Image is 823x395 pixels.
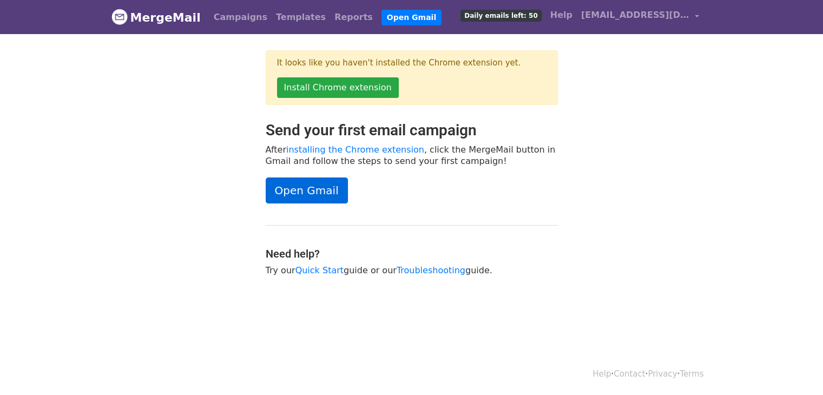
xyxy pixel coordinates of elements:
[266,177,348,203] a: Open Gmail
[266,121,558,140] h2: Send your first email campaign
[592,369,611,379] a: Help
[272,6,330,28] a: Templates
[330,6,377,28] a: Reports
[295,265,344,275] a: Quick Start
[769,343,823,395] iframe: Chat Widget
[456,4,545,26] a: Daily emails left: 50
[277,57,547,69] p: It looks like you haven't installed the Chrome extension yet.
[577,4,703,30] a: [EMAIL_ADDRESS][DOMAIN_NAME]
[277,77,399,98] a: Install Chrome extension
[286,144,424,155] a: installing the Chrome extension
[581,9,689,22] span: [EMAIL_ADDRESS][DOMAIN_NAME]
[266,247,558,260] h4: Need help?
[266,265,558,276] p: Try our guide or our guide.
[546,4,577,26] a: Help
[266,144,558,167] p: After , click the MergeMail button in Gmail and follow the steps to send your first campaign!
[381,10,442,25] a: Open Gmail
[460,10,541,22] span: Daily emails left: 50
[111,9,128,25] img: MergeMail logo
[769,343,823,395] div: Tiện ích trò chuyện
[680,369,703,379] a: Terms
[614,369,645,379] a: Contact
[648,369,677,379] a: Privacy
[111,6,201,29] a: MergeMail
[397,265,465,275] a: Troubleshooting
[209,6,272,28] a: Campaigns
